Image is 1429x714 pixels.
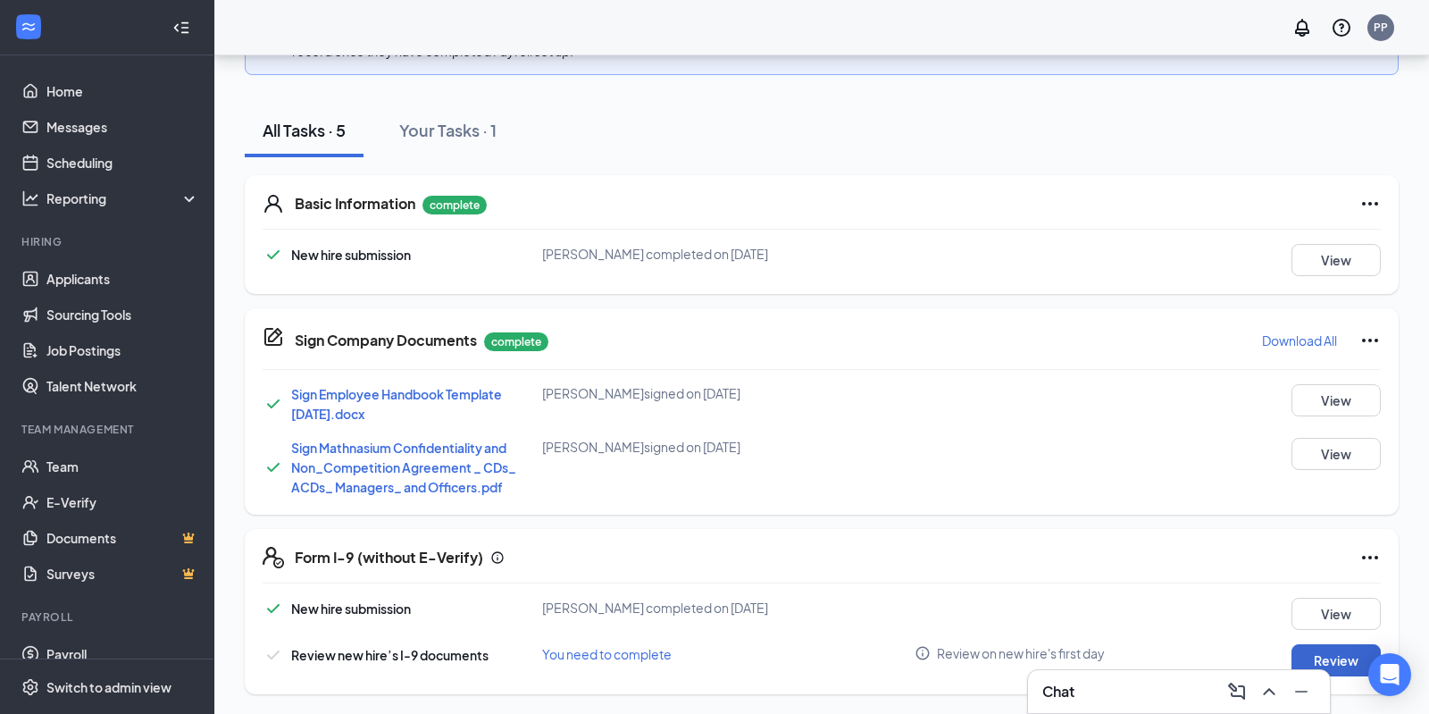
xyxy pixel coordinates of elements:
[291,440,516,495] a: Sign Mathnasium Confidentiality and Non_Competition Agreement _ CDs_ ACDs_ Managers_ and Officers...
[1223,677,1251,706] button: ComposeMessage
[399,119,497,141] div: Your Tasks · 1
[46,261,199,297] a: Applicants
[46,73,199,109] a: Home
[542,646,672,662] span: You need to complete
[46,556,199,592] a: SurveysCrown
[46,145,199,181] a: Scheduling
[1291,244,1381,276] button: View
[542,384,915,402] div: [PERSON_NAME] signed on [DATE]
[21,678,39,696] svg: Settings
[20,18,38,36] svg: WorkstreamLogo
[1226,681,1248,702] svg: ComposeMessage
[295,331,477,350] h5: Sign Company Documents
[46,678,171,696] div: Switch to admin view
[46,297,199,332] a: Sourcing Tools
[291,647,489,663] span: Review new hire’s I-9 documents
[46,109,199,145] a: Messages
[263,326,284,348] svg: CompanyDocumentIcon
[295,548,483,567] h5: Form I-9 (without E-Verify)
[484,332,548,351] p: complete
[263,547,284,568] svg: FormI9EVerifyIcon
[542,246,768,262] span: [PERSON_NAME] completed on [DATE]
[46,332,199,368] a: Job Postings
[21,234,196,249] div: Hiring
[1374,20,1388,35] div: PP
[1359,193,1381,214] svg: Ellipses
[263,457,284,478] svg: Checkmark
[542,600,768,616] span: [PERSON_NAME] completed on [DATE]
[1359,330,1381,351] svg: Ellipses
[263,644,284,666] svg: Checkmark
[1291,17,1313,38] svg: Notifications
[1359,547,1381,568] svg: Ellipses
[46,368,199,404] a: Talent Network
[915,645,931,661] svg: Info
[291,386,502,422] a: Sign Employee Handbook Template [DATE].docx
[263,119,346,141] div: All Tasks · 5
[1368,653,1411,696] div: Open Intercom Messenger
[46,189,200,207] div: Reporting
[263,244,284,265] svg: Checkmark
[295,194,415,214] h5: Basic Information
[263,193,284,214] svg: User
[46,449,199,484] a: Team
[1291,598,1381,630] button: View
[263,598,284,619] svg: Checkmark
[1287,677,1316,706] button: Minimize
[422,196,487,214] p: complete
[542,438,915,456] div: [PERSON_NAME] signed on [DATE]
[1291,384,1381,416] button: View
[21,609,196,625] div: Payroll
[291,601,411,617] span: New hire submission
[172,19,190,37] svg: Collapse
[1291,644,1381,676] button: Review
[21,422,196,437] div: Team Management
[21,189,39,207] svg: Analysis
[1291,438,1381,470] button: View
[1255,677,1283,706] button: ChevronUp
[1258,681,1280,702] svg: ChevronUp
[263,393,284,415] svg: Checkmark
[1291,681,1312,702] svg: Minimize
[937,644,1105,662] span: Review on new hire's first day
[46,636,199,672] a: Payroll
[1042,682,1074,701] h3: Chat
[1262,332,1337,349] p: Download All
[490,550,505,565] svg: Info
[1331,17,1352,38] svg: QuestionInfo
[46,520,199,556] a: DocumentsCrown
[46,484,199,520] a: E-Verify
[291,247,411,263] span: New hire submission
[1261,326,1338,355] button: Download All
